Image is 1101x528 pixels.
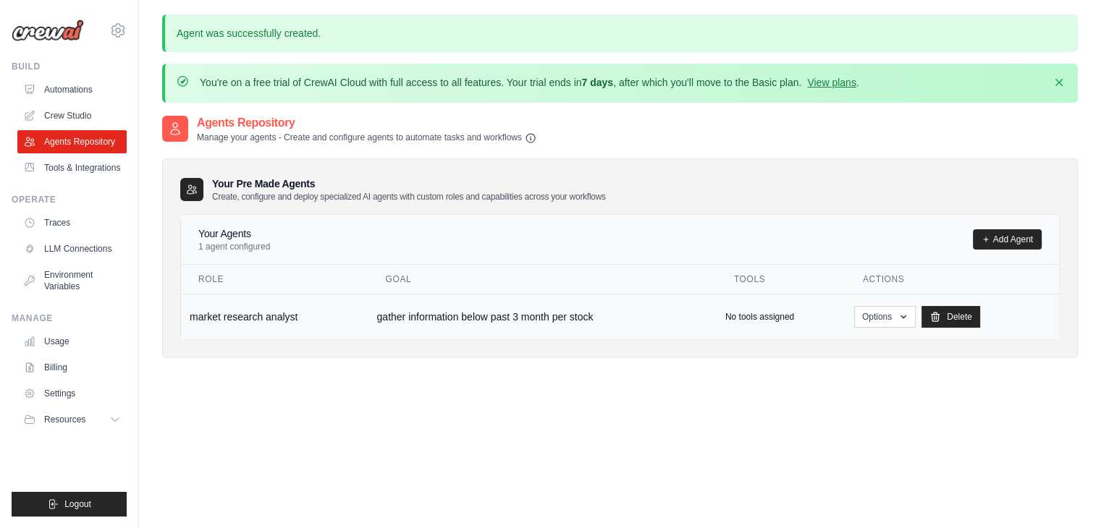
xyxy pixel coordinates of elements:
p: 1 agent configured [198,241,270,252]
button: Logout [12,492,127,516]
a: Traces [17,211,127,234]
h4: Your Agents [198,226,270,241]
td: gather information below past 3 month per stock [368,294,717,339]
a: View plans [807,77,856,88]
td: market research analyst [181,294,368,339]
a: Delete [921,306,980,328]
a: Usage [17,330,127,353]
a: Settings [17,382,127,405]
a: Crew Studio [17,104,127,127]
span: Resources [44,414,85,425]
a: Billing [17,356,127,379]
th: Actions [845,265,1059,294]
th: Goal [368,265,717,294]
p: No tools assigned [725,311,794,323]
a: Environment Variables [17,263,127,298]
h2: Agents Repository [197,114,536,132]
a: Tools & Integrations [17,156,127,179]
a: LLM Connections [17,237,127,260]
div: Manage [12,312,127,324]
img: Logo [12,20,84,41]
p: You're on a free trial of CrewAI Cloud with full access to all features. Your trial ends in , aft... [200,75,859,90]
button: Resources [17,408,127,431]
a: Agents Repository [17,130,127,153]
p: Manage your agents - Create and configure agents to automate tasks and workflows [197,132,536,144]
th: Tools [717,265,845,294]
div: Operate [12,194,127,205]
strong: 7 days [581,77,613,88]
a: Automations [17,78,127,101]
p: Agent was successfully created. [162,14,1078,52]
th: Role [181,265,368,294]
p: Create, configure and deploy specialized AI agents with custom roles and capabilities across your... [212,191,606,203]
button: Options [854,306,916,328]
h3: Your Pre Made Agents [212,176,606,203]
div: Build [12,61,127,72]
span: Logout [64,498,91,510]
a: Add Agent [973,229,1042,250]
